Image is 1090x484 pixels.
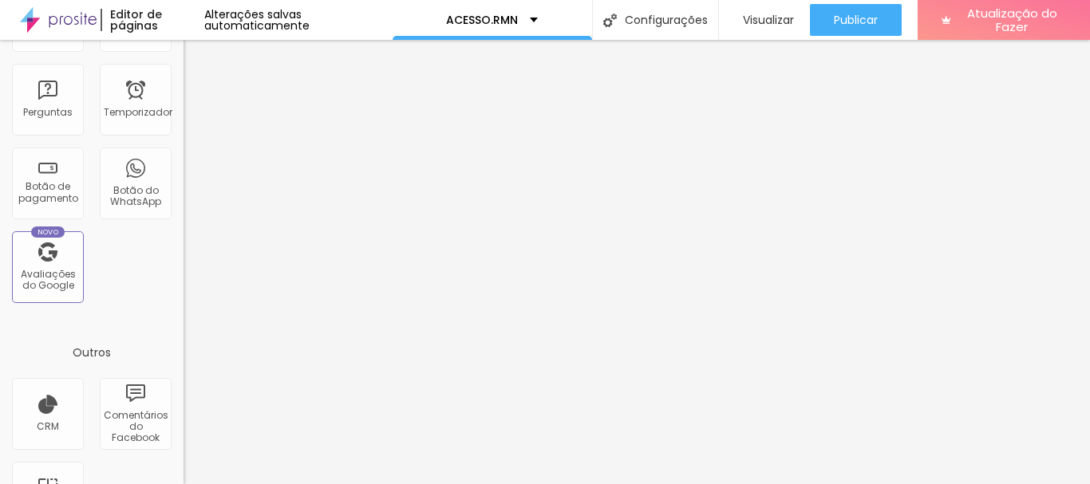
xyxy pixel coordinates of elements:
font: CRM [37,419,59,433]
iframe: Editor [184,40,1090,484]
font: Outros [73,344,111,360]
font: Configurações [625,12,708,28]
font: Atualização do Fazer [967,5,1057,35]
font: Avaliações do Google [21,267,76,292]
button: Visualizar [719,4,810,36]
button: Publicar [810,4,902,36]
font: Botão do WhatsApp [110,183,161,208]
font: ACESSO.RMN [446,12,518,28]
font: Novo [38,227,59,237]
font: Comentários do Facebook [104,408,168,445]
font: Editor de páginas [110,6,162,33]
font: Perguntas [23,105,73,119]
font: Temporizador [104,105,172,119]
font: Alterações salvas automaticamente [204,6,310,33]
font: Botão de pagamento [18,179,78,204]
font: Publicar [834,12,878,28]
img: Ícone [603,14,617,27]
font: Visualizar [743,12,794,28]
